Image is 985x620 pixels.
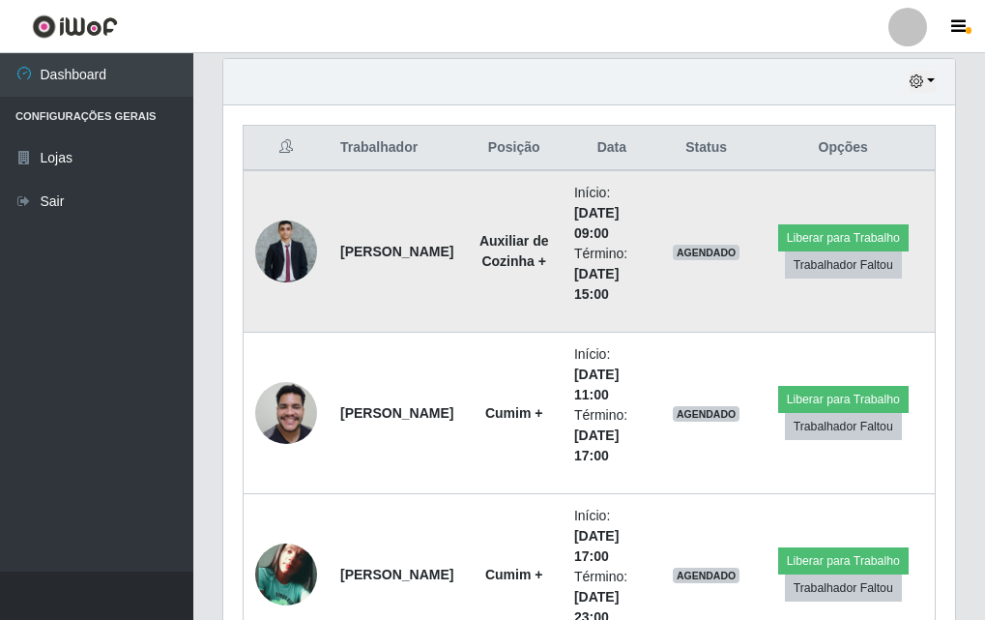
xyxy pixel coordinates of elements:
span: AGENDADO [673,406,740,422]
span: AGENDADO [673,568,740,583]
button: Liberar para Trabalho [778,547,909,575]
button: Trabalhador Faltou [785,575,902,602]
th: Data [563,126,661,171]
strong: [PERSON_NAME] [340,567,453,582]
li: Início: [574,344,650,405]
time: [DATE] 17:00 [574,428,619,463]
button: Trabalhador Faltou [785,413,902,440]
li: Início: [574,183,650,244]
time: [DATE] 15:00 [574,266,619,302]
th: Opções [751,126,935,171]
strong: Cumim + [485,405,543,421]
li: Término: [574,405,650,466]
time: [DATE] 17:00 [574,528,619,564]
strong: Auxiliar de Cozinha + [479,233,549,269]
th: Trabalhador [329,126,465,171]
strong: [PERSON_NAME] [340,405,453,421]
strong: [PERSON_NAME] [340,244,453,259]
img: 1750720776565.jpeg [255,371,317,454]
th: Status [661,126,752,171]
th: Posição [465,126,562,171]
time: [DATE] 09:00 [574,205,619,241]
span: AGENDADO [673,245,740,260]
button: Trabalhador Faltou [785,251,902,279]
button: Liberar para Trabalho [778,224,909,251]
strong: Cumim + [485,567,543,582]
img: 1671317800935.jpeg [255,544,317,605]
li: Início: [574,506,650,567]
time: [DATE] 11:00 [574,367,619,402]
img: 1718840561101.jpeg [255,221,317,282]
li: Término: [574,244,650,305]
button: Liberar para Trabalho [778,386,909,413]
img: CoreUI Logo [32,15,118,39]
